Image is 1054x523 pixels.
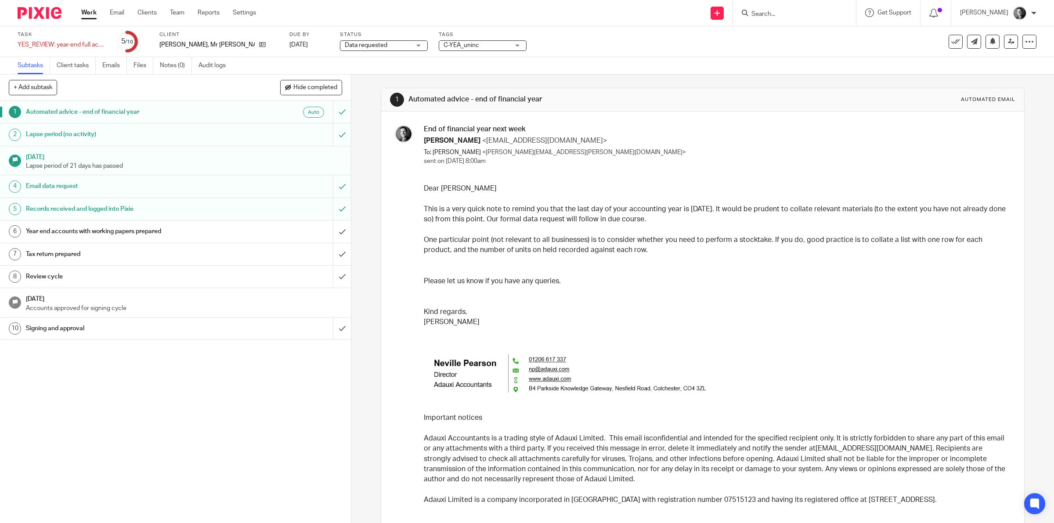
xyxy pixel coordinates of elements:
[26,322,225,335] h1: Signing and approval
[9,271,21,283] div: 8
[9,322,21,335] div: 10
[408,95,721,104] h1: Automated advice - end of financial year
[424,235,1009,256] p: One particular point (not relevant to all businesses) is to consider whether you need to perform ...
[26,180,225,193] h1: Email data request
[424,496,937,503] span: Adauxi Limited is a company incorporated in [GEOGRAPHIC_DATA] with registration number 07515123 a...
[424,125,1009,134] h3: End of financial year next week
[121,36,133,47] div: 5
[424,158,486,164] span: sent on [DATE] 8:00am
[134,57,153,74] a: Files
[26,105,225,119] h1: Automated advice - end of financial year
[289,42,308,48] span: [DATE]
[9,106,21,118] div: 1
[9,225,21,238] div: 6
[424,348,709,399] img: 2a4996a6e0d6fd4ec1d4470a63c6b201.png
[9,248,21,260] div: 7
[102,57,127,74] a: Emails
[444,42,479,48] span: C-YEA_uninc
[26,225,225,238] h1: Year end accounts with working papers prepared
[340,31,428,38] label: Status
[26,248,225,261] h1: Tax return prepared
[18,57,50,74] a: Subtasks
[280,80,342,95] button: Hide completed
[424,317,1009,327] p: [PERSON_NAME]
[9,180,21,193] div: 4
[199,57,232,74] a: Audit logs
[424,204,1009,225] p: This is a very quick note to remind you that the last day of your accounting year is [DATE]. It w...
[26,270,225,283] h1: Review cycle
[390,93,404,107] div: 1
[877,10,911,16] span: Get Support
[26,304,342,313] p: Accounts approved for signing cycle
[198,8,220,17] a: Reports
[110,8,124,17] a: Email
[26,151,342,162] h1: [DATE]
[424,307,1009,317] p: Kind regards,
[439,31,527,38] label: Tags
[26,128,225,141] h1: Lapse period (no activity)
[424,414,482,421] span: Important notices
[424,276,1009,286] p: Please let us know if you have any queries.
[18,40,105,49] div: YES_REVIEW: year-end full accounts sole trader
[125,40,133,44] small: /10
[26,292,342,303] h1: [DATE]
[159,31,278,38] label: Client
[424,435,649,442] span: Adauxi Accountants is a trading style of Adauxi Limited. This email is
[424,149,481,155] span: To: [PERSON_NAME]
[81,8,97,17] a: Work
[482,137,607,144] span: <[EMAIL_ADDRESS][DOMAIN_NAME]>
[57,57,96,74] a: Client tasks
[233,8,256,17] a: Settings
[170,8,184,17] a: Team
[293,84,337,91] span: Hide completed
[18,7,61,19] img: Pixie
[9,129,21,141] div: 2
[394,125,413,143] img: DSC_9061-3.jpg
[482,149,686,155] span: <[PERSON_NAME][EMAIL_ADDRESS][PERSON_NAME][DOMAIN_NAME]>
[345,42,387,48] span: Data requested
[9,80,57,95] button: + Add subtask
[26,162,342,170] p: Lapse period of 21 days has passed
[424,435,1004,452] span: confidential and intended for the specified recipient only. It is strictly forbidden to share any...
[26,202,225,216] h1: Records received and logged into Pixie
[159,40,255,49] p: [PERSON_NAME], Mr [PERSON_NAME]
[303,107,324,118] div: Auto
[816,445,932,452] a: [EMAIL_ADDRESS][DOMAIN_NAME]
[289,31,329,38] label: Due by
[137,8,157,17] a: Clients
[751,11,830,18] input: Search
[424,184,1009,194] p: Dear [PERSON_NAME]
[9,203,21,215] div: 5
[18,31,105,38] label: Task
[960,8,1008,17] p: [PERSON_NAME]
[424,137,480,144] span: [PERSON_NAME]
[961,96,1015,103] div: Automated email
[160,57,192,74] a: Notes (0)
[1013,6,1027,20] img: DSC_9061-3.jpg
